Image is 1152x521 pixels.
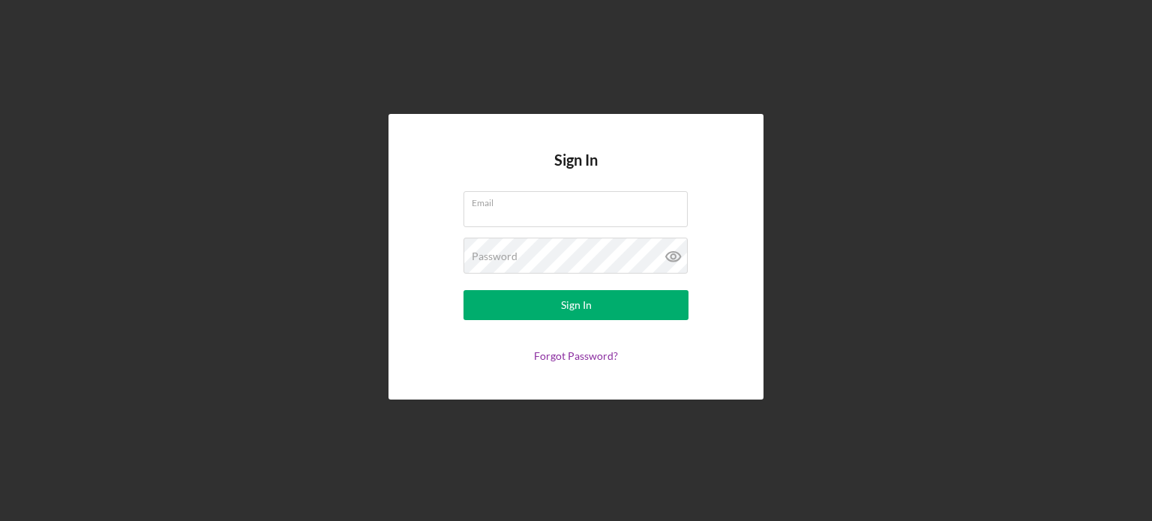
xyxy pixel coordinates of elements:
a: Forgot Password? [534,349,618,362]
label: Email [472,192,688,208]
button: Sign In [463,290,688,320]
h4: Sign In [554,151,598,191]
div: Sign In [561,290,592,320]
label: Password [472,250,517,262]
